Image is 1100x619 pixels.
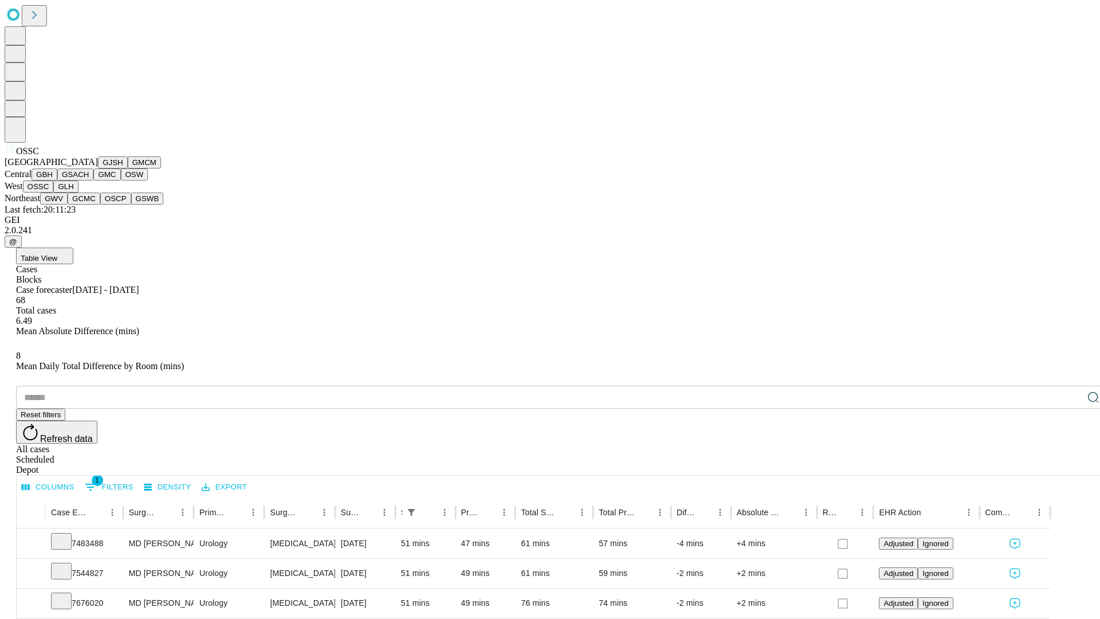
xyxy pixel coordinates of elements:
button: Menu [574,504,590,520]
div: MD [PERSON_NAME] Md [129,559,188,588]
div: 51 mins [401,589,450,618]
button: Menu [316,504,332,520]
div: +2 mins [737,559,811,588]
span: Case forecaster [16,285,72,295]
span: Ignored [922,539,948,548]
span: [GEOGRAPHIC_DATA] [5,157,98,167]
button: Table View [16,248,73,264]
button: Expand [22,564,40,584]
button: Menu [437,504,453,520]
button: Sort [696,504,712,520]
span: Adjusted [883,599,913,608]
span: Refresh data [40,434,93,444]
button: Menu [175,504,191,520]
button: Sort [88,504,104,520]
button: Adjusted [879,567,918,579]
button: GLH [53,181,78,193]
button: Sort [922,504,938,520]
button: Expand [22,534,40,554]
button: Menu [376,504,392,520]
button: Menu [245,504,261,520]
button: Sort [636,504,652,520]
button: Show filters [403,504,419,520]
button: Menu [798,504,814,520]
div: Total Predicted Duration [599,508,635,517]
div: 76 mins [521,589,587,618]
button: OSCP [100,193,131,205]
span: Mean Daily Total Difference by Room (mins) [16,361,184,371]
div: Total Scheduled Duration [521,508,557,517]
button: Menu [652,504,668,520]
div: 7544827 [51,559,117,588]
button: Show filters [82,478,136,496]
span: 68 [16,295,25,305]
button: Sort [421,504,437,520]
button: Menu [712,504,728,520]
div: Difference [677,508,695,517]
div: Surgeon Name [129,508,158,517]
div: 74 mins [599,589,665,618]
span: Reset filters [21,410,61,419]
button: Sort [480,504,496,520]
button: Reset filters [16,409,65,421]
div: Predicted In Room Duration [461,508,480,517]
div: Resolved in EHR [823,508,838,517]
div: Case Epic Id [51,508,87,517]
button: Sort [838,504,854,520]
span: Northeast [5,193,40,203]
div: 59 mins [599,559,665,588]
div: 49 mins [461,589,510,618]
div: +2 mins [737,589,811,618]
span: Central [5,169,32,179]
span: Ignored [922,599,948,608]
div: 2.0.241 [5,225,1095,236]
button: Adjusted [879,538,918,550]
button: Sort [300,504,316,520]
div: GEI [5,215,1095,225]
div: EHR Action [879,508,921,517]
span: Table View [21,254,57,263]
div: Primary Service [199,508,228,517]
button: Export [199,479,250,496]
div: 1 active filter [403,504,419,520]
button: Menu [961,504,977,520]
button: Ignored [918,567,953,579]
button: GMC [93,169,120,181]
div: -2 mins [677,559,725,588]
button: Ignored [918,597,953,609]
button: Sort [1015,504,1031,520]
button: Refresh data [16,421,97,444]
button: OSSC [23,181,54,193]
div: Urology [199,559,258,588]
span: Adjusted [883,539,913,548]
button: @ [5,236,22,248]
span: Mean Absolute Difference (mins) [16,326,139,336]
div: [DATE] [341,529,390,558]
button: Sort [159,504,175,520]
span: OSSC [16,146,39,156]
span: Last fetch: 20:11:23 [5,205,76,214]
button: Adjusted [879,597,918,609]
div: [MEDICAL_DATA] EXTRACORPOREAL SHOCK WAVE [270,589,329,618]
button: GMCM [128,156,161,169]
div: +4 mins [737,529,811,558]
div: 51 mins [401,559,450,588]
button: Expand [22,594,40,614]
div: Surgery Date [341,508,359,517]
button: Menu [104,504,120,520]
div: 57 mins [599,529,665,558]
div: 7676020 [51,589,117,618]
button: GSACH [57,169,93,181]
button: OSW [121,169,148,181]
button: Sort [229,504,245,520]
div: Scheduled In Room Duration [401,508,402,517]
div: 61 mins [521,559,587,588]
div: 49 mins [461,559,510,588]
button: Select columns [19,479,77,496]
button: Sort [360,504,376,520]
span: Adjusted [883,569,913,578]
button: Density [141,479,194,496]
div: Surgery Name [270,508,298,517]
div: 51 mins [401,529,450,558]
div: Urology [199,529,258,558]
